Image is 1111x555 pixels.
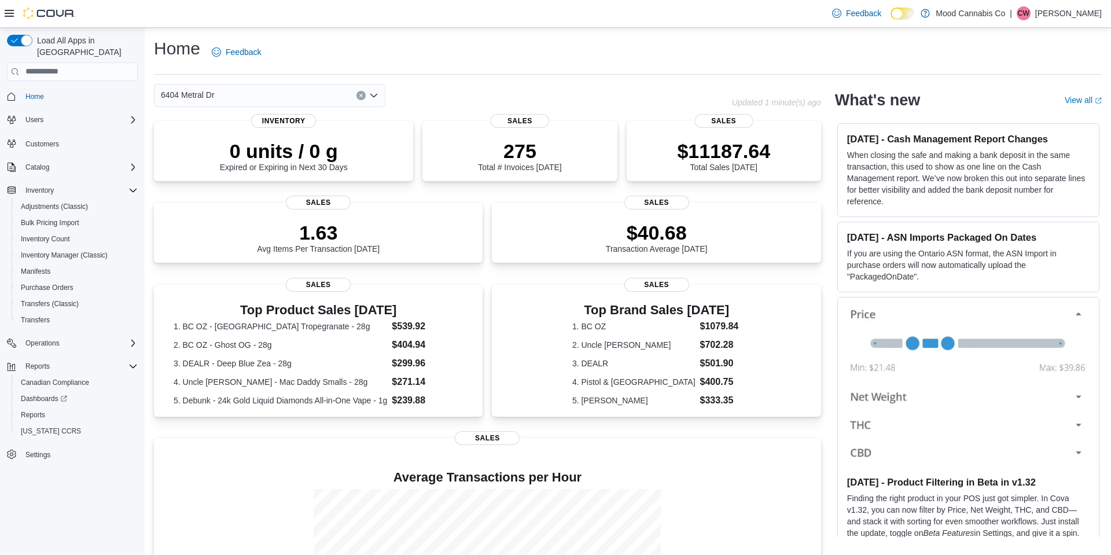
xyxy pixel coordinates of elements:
[21,251,108,260] span: Inventory Manager (Classic)
[2,88,142,105] button: Home
[2,159,142,175] button: Catalog
[12,247,142,263] button: Inventory Manager (Classic)
[21,410,45,420] span: Reports
[624,196,689,209] span: Sales
[21,427,81,436] span: [US_STATE] CCRS
[1035,6,1102,20] p: [PERSON_NAME]
[923,528,974,538] em: Beta Features
[847,231,1090,243] h3: [DATE] - ASN Imports Packaged On Dates
[392,356,463,370] dd: $299.96
[12,391,142,407] a: Dashboards
[25,362,50,371] span: Reports
[356,91,366,100] button: Clear input
[174,358,387,369] dt: 3. DEALR - Deep Blue Zea - 28g
[21,315,50,325] span: Transfers
[624,278,689,292] span: Sales
[174,395,387,406] dt: 5. Debunk - 24k Gold Liquid Diamonds All-in-One Vape - 1g
[16,232,75,246] a: Inventory Count
[257,221,380,253] div: Avg Items Per Transaction [DATE]
[286,278,351,292] span: Sales
[25,139,59,149] span: Customers
[478,139,561,172] div: Total # Invoices [DATE]
[16,297,83,311] a: Transfers (Classic)
[257,221,380,244] p: 1.63
[7,83,138,493] nav: Complex example
[12,199,142,215] button: Adjustments (Classic)
[16,281,78,295] a: Purchase Orders
[677,139,770,163] p: $11187.64
[16,313,54,327] a: Transfers
[25,186,54,195] span: Inventory
[16,216,138,230] span: Bulk Pricing Import
[12,296,142,312] button: Transfers (Classic)
[455,431,520,445] span: Sales
[21,136,138,150] span: Customers
[21,394,67,403] span: Dashboards
[286,196,351,209] span: Sales
[572,321,696,332] dt: 1. BC OZ
[694,114,753,128] span: Sales
[1017,6,1031,20] div: Cory Waldron
[700,394,741,407] dd: $333.35
[827,2,886,25] a: Feedback
[21,113,138,127] span: Users
[21,160,54,174] button: Catalog
[21,218,79,227] span: Bulk Pricing Import
[25,450,50,460] span: Settings
[392,319,463,333] dd: $539.92
[16,408,50,422] a: Reports
[21,336,138,350] span: Operations
[25,339,60,348] span: Operations
[847,133,1090,145] h3: [DATE] - Cash Management Report Changes
[21,378,89,387] span: Canadian Compliance
[392,375,463,389] dd: $271.14
[21,113,48,127] button: Users
[21,359,138,373] span: Reports
[16,200,138,214] span: Adjustments (Classic)
[174,376,387,388] dt: 4. Uncle [PERSON_NAME] - Mac Daddy Smalls - 28g
[847,248,1090,282] p: If you are using the Ontario ASN format, the ASN Import in purchase orders will now automatically...
[16,392,72,406] a: Dashboards
[174,321,387,332] dt: 1. BC OZ - [GEOGRAPHIC_DATA] Tropegranate - 28g
[847,476,1090,488] h3: [DATE] - Product Filtering in Beta in v1.32
[21,267,50,276] span: Manifests
[226,46,261,58] span: Feedback
[12,423,142,439] button: [US_STATE] CCRS
[25,115,43,124] span: Users
[21,137,64,151] a: Customers
[174,339,387,351] dt: 2. BC OZ - Ghost OG - 28g
[392,394,463,407] dd: $239.88
[23,8,75,19] img: Cova
[16,424,138,438] span: Washington CCRS
[478,139,561,163] p: 275
[21,183,58,197] button: Inventory
[12,312,142,328] button: Transfers
[2,182,142,199] button: Inventory
[700,356,741,370] dd: $501.90
[21,336,64,350] button: Operations
[16,392,138,406] span: Dashboards
[16,264,138,278] span: Manifests
[847,149,1090,207] p: When closing the safe and making a bank deposit in the same transaction, this used to show as one...
[572,303,741,317] h3: Top Brand Sales [DATE]
[936,6,1005,20] p: Mood Cannabis Co
[25,92,44,101] span: Home
[16,264,55,278] a: Manifests
[220,139,348,172] div: Expired or Expiring in Next 30 Days
[163,471,812,484] h4: Average Transactions per Hour
[732,98,821,107] p: Updated 1 minute(s) ago
[21,183,138,197] span: Inventory
[1010,6,1012,20] p: |
[572,339,696,351] dt: 2. Uncle [PERSON_NAME]
[25,163,49,172] span: Catalog
[16,216,84,230] a: Bulk Pricing Import
[369,91,378,100] button: Open list of options
[700,338,741,352] dd: $702.28
[847,492,1090,550] p: Finding the right product in your POS just got simpler. In Cova v1.32, you can now filter by Pric...
[21,202,88,211] span: Adjustments (Classic)
[174,303,463,317] h3: Top Product Sales [DATE]
[846,8,881,19] span: Feedback
[16,232,138,246] span: Inventory Count
[21,359,54,373] button: Reports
